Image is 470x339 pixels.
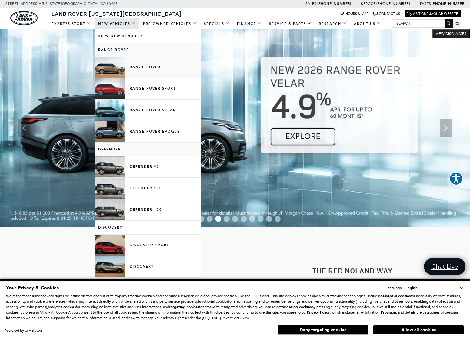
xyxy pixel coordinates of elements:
[404,285,464,291] select: Language Select
[198,216,204,222] span: Go to slide 2
[376,1,410,6] a: [PHONE_NUMBER]
[169,304,199,309] strong: targeting cookies
[48,18,385,29] nav: Main Navigation
[407,12,458,16] a: Visit Our Jaguar Website
[382,294,411,298] strong: essential cookies
[48,10,185,17] a: Land Rover [US_STATE][GEOGRAPHIC_DATA]
[232,216,238,222] span: Go to slide 6
[258,216,264,222] span: Go to slide 9
[440,119,452,137] div: Next
[95,221,201,234] a: Discovery
[432,1,465,6] a: [PHONE_NUMBER]
[95,29,201,43] a: View New Vehicles
[424,258,465,275] a: Chat Live
[95,57,201,78] a: Range Rover
[361,2,375,6] span: Service
[350,18,385,29] a: About Us
[95,143,201,156] a: Defender
[275,216,281,222] span: Go to slide 11
[95,178,201,199] a: Defender 110
[48,304,76,309] strong: analytics cookies
[340,12,369,16] a: Hours & Map
[420,2,431,6] span: Parts
[95,18,139,29] a: New Vehicles
[95,156,201,177] a: Defender 90
[266,216,272,222] span: Go to slide 10
[200,18,233,29] a: Specials
[6,285,59,291] span: Your Privacy & Cookies
[198,299,228,304] strong: functional cookies
[307,310,330,315] u: Privacy Policy
[95,256,201,277] a: Discovery
[386,286,403,290] div: Language:
[10,11,38,25] img: Land Rover
[6,293,464,321] p: We respect consumer privacy rights by letting visitors opt out of third-party tracking cookies an...
[224,216,230,222] span: Go to slide 5
[305,2,316,6] span: Sales
[240,267,466,275] h2: The Red Noland Way
[315,18,350,29] a: Research
[95,100,201,121] a: Range Rover Velar
[25,329,42,333] a: ComplyAuto
[265,18,315,29] a: Service & Parts
[373,325,464,334] button: Allow all cookies
[139,18,200,29] a: Pre-Owned Vehicles
[95,78,201,99] a: Range Rover Sport
[95,43,201,57] a: Range Rover
[373,12,400,16] a: Contact Us
[95,121,201,142] a: Range Rover Evoque
[95,199,201,220] a: Defender 130
[207,216,213,222] span: Go to slide 3
[18,119,30,137] div: Previous
[249,216,255,222] span: Go to slide 8
[278,325,368,335] button: Deny targeting cookies
[48,18,95,29] a: EXPRESS STORE
[95,278,201,291] a: Courtesy Vehicles
[5,329,42,333] div: Powered by
[432,29,470,38] button: VIEW DISCLAIMER
[436,31,466,36] span: VIEW DISCLAIMER
[282,304,312,309] strong: targeting cookies
[241,216,247,222] span: Go to slide 7
[392,20,452,27] input: Search
[361,310,396,315] strong: Arbitration Provision
[10,11,38,25] a: land-rover
[5,2,118,6] a: [STREET_ADDRESS] • [US_STATE][GEOGRAPHIC_DATA], CO 80905
[233,18,265,29] a: Finance
[52,10,182,17] span: Land Rover [US_STATE][GEOGRAPHIC_DATA]
[449,172,463,186] aside: Accessibility Help Desk
[215,216,221,222] span: Go to slide 4
[95,235,201,256] a: Discovery Sport
[449,172,463,185] button: Explore your accessibility options
[317,1,351,6] a: [PHONE_NUMBER]
[428,262,461,271] span: Chat Live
